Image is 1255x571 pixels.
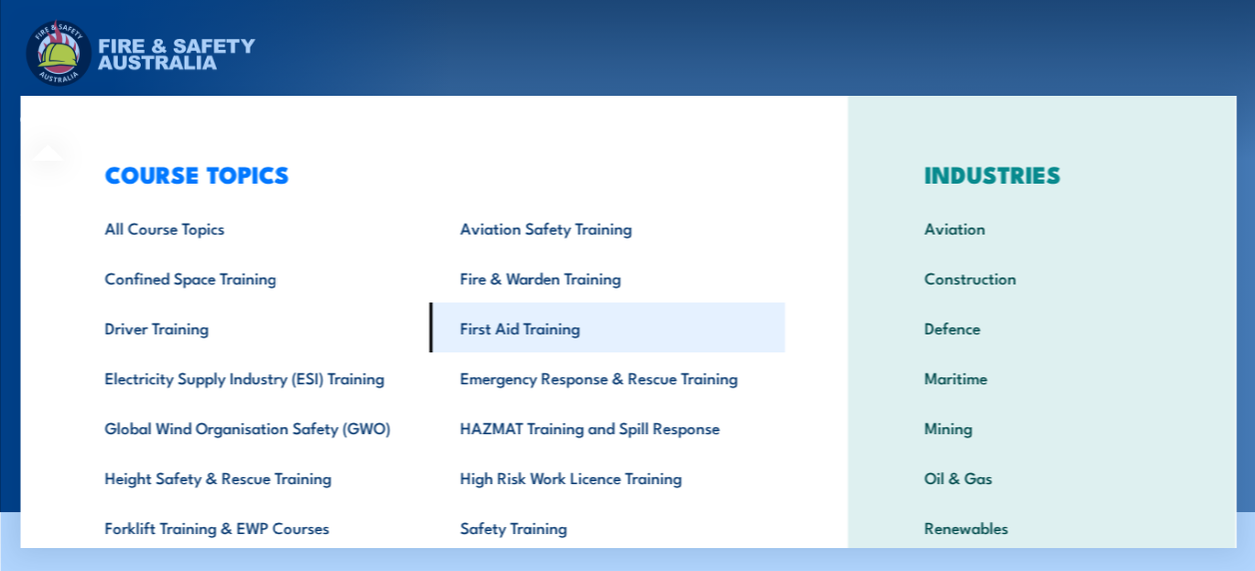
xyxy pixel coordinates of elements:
[73,160,784,188] h3: COURSE TOPICS
[428,502,784,552] a: Safety Training
[893,402,1189,452] a: Mining
[73,452,428,502] a: Height Safety & Rescue Training
[73,203,428,253] a: All Course Topics
[73,302,428,352] a: Driver Training
[893,352,1189,402] a: Maritime
[73,352,428,402] a: Electricity Supply Industry (ESI) Training
[73,402,428,452] a: Global Wind Organisation Safety (GWO)
[428,352,784,402] a: Emergency Response & Rescue Training
[20,95,76,143] a: Courses
[428,203,784,253] a: Aviation Safety Training
[537,95,601,143] a: About Us
[282,95,493,143] a: Emergency Response Services
[893,253,1189,302] a: Construction
[893,502,1189,552] a: Renewables
[428,452,784,502] a: High Risk Work Licence Training
[73,502,428,552] a: Forklift Training & EWP Courses
[893,160,1189,188] h3: INDUSTRIES
[428,302,784,352] a: First Aid Training
[428,402,784,452] a: HAZMAT Training and Spill Response
[428,253,784,302] a: Fire & Warden Training
[893,302,1189,352] a: Defence
[728,95,830,143] a: Learner Portal
[893,203,1189,253] a: Aviation
[120,95,238,143] a: Course Calendar
[874,95,929,143] a: Contact
[73,253,428,302] a: Confined Space Training
[645,95,684,143] a: News
[893,452,1189,502] a: Oil & Gas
